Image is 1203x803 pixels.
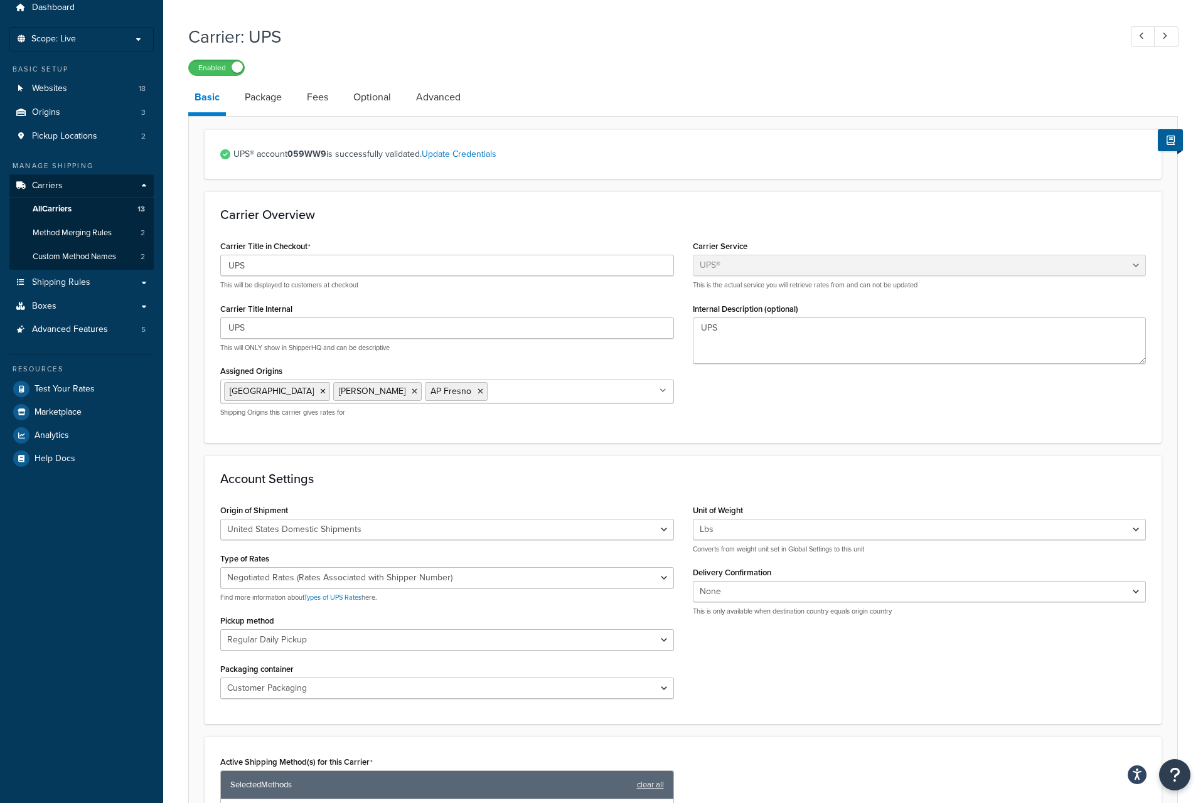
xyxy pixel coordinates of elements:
[32,83,67,94] span: Websites
[9,174,154,270] li: Carriers
[35,454,75,464] span: Help Docs
[9,447,154,470] a: Help Docs
[220,554,269,563] label: Type of Rates
[301,82,334,112] a: Fees
[33,252,116,262] span: Custom Method Names
[693,280,1147,290] p: This is the actual service you will retrieve rates from and can not be updated
[220,593,674,602] p: Find more information about here.
[9,271,154,294] a: Shipping Rules
[220,280,674,290] p: This will be displayed to customers at checkout
[220,506,288,515] label: Origin of Shipment
[304,592,361,602] a: Types of UPS Rates
[238,82,288,112] a: Package
[141,107,146,118] span: 3
[32,131,97,142] span: Pickup Locations
[32,107,60,118] span: Origins
[220,208,1146,221] h3: Carrier Overview
[141,324,146,335] span: 5
[31,34,76,45] span: Scope: Live
[220,616,274,625] label: Pickup method
[9,364,154,375] div: Resources
[1158,129,1183,151] button: Show Help Docs
[9,401,154,423] a: Marketplace
[230,385,314,398] span: [GEOGRAPHIC_DATA]
[141,131,146,142] span: 2
[220,304,292,314] label: Carrier Title Internal
[220,366,282,376] label: Assigned Origins
[693,568,771,577] label: Delivery Confirmation
[1159,759,1190,790] button: Open Resource Center
[9,77,154,100] li: Websites
[693,545,1147,554] p: Converts from weight unit set in Global Settings to this unit
[339,385,405,398] span: [PERSON_NAME]
[220,242,311,252] label: Carrier Title in Checkout
[9,221,154,245] li: Method Merging Rules
[410,82,467,112] a: Advanced
[35,384,95,395] span: Test Your Rates
[139,83,146,94] span: 18
[32,3,75,13] span: Dashboard
[9,424,154,447] a: Analytics
[35,430,69,441] span: Analytics
[693,317,1147,364] textarea: UPS
[137,204,145,215] span: 13
[9,221,154,245] a: Method Merging Rules2
[1154,26,1179,47] a: Next Record
[189,60,244,75] label: Enabled
[32,277,90,288] span: Shipping Rules
[141,228,145,238] span: 2
[9,318,154,341] a: Advanced Features5
[9,125,154,148] a: Pickup Locations2
[9,64,154,75] div: Basic Setup
[9,174,154,198] a: Carriers
[693,506,743,515] label: Unit of Weight
[188,82,226,116] a: Basic
[220,664,294,674] label: Packaging container
[9,101,154,124] a: Origins3
[220,343,674,353] p: This will ONLY show in ShipperHQ and can be descriptive
[1131,26,1155,47] a: Previous Record
[430,385,471,398] span: AP Fresno
[9,245,154,269] a: Custom Method Names2
[220,472,1146,486] h3: Account Settings
[33,228,112,238] span: Method Merging Rules
[637,776,664,794] a: clear all
[9,295,154,318] a: Boxes
[35,407,82,418] span: Marketplace
[32,324,108,335] span: Advanced Features
[287,147,326,161] strong: 059WW9
[347,82,397,112] a: Optional
[693,304,798,314] label: Internal Description (optional)
[9,77,154,100] a: Websites18
[693,607,1147,616] p: This is only available when destination country equals origin country
[422,147,496,161] a: Update Credentials
[9,125,154,148] li: Pickup Locations
[9,101,154,124] li: Origins
[230,776,631,794] span: Selected Methods
[9,318,154,341] li: Advanced Features
[220,408,674,417] p: Shipping Origins this carrier gives rates for
[32,181,63,191] span: Carriers
[141,252,145,262] span: 2
[33,204,72,215] span: All Carriers
[693,242,747,251] label: Carrier Service
[9,198,154,221] a: AllCarriers13
[9,245,154,269] li: Custom Method Names
[220,757,373,767] label: Active Shipping Method(s) for this Carrier
[233,146,1146,163] span: UPS® account is successfully validated.
[9,378,154,400] a: Test Your Rates
[188,24,1108,49] h1: Carrier: UPS
[32,301,56,312] span: Boxes
[9,161,154,171] div: Manage Shipping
